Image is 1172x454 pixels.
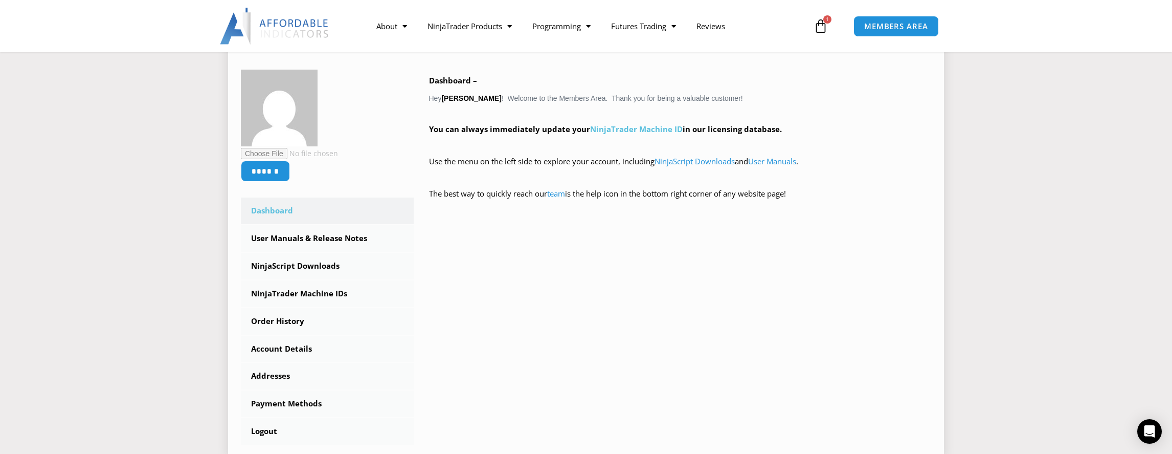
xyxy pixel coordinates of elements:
[748,156,796,166] a: User Manuals
[441,94,501,102] strong: [PERSON_NAME]
[1137,419,1162,444] div: Open Intercom Messenger
[864,23,928,30] span: MEMBERS AREA
[798,11,843,41] a: 1
[547,188,565,199] a: team
[241,363,414,390] a: Addresses
[241,253,414,279] a: NinjaScript Downloads
[241,308,414,335] a: Order History
[823,15,831,24] span: 1
[241,336,414,362] a: Account Details
[366,14,811,38] nav: Menu
[417,14,522,38] a: NinjaTrader Products
[241,225,414,252] a: User Manuals & Release Notes
[853,16,939,37] a: MEMBERS AREA
[241,198,414,224] a: Dashboard
[429,74,932,215] div: Hey ! Welcome to the Members Area. Thank you for being a valuable customer!
[366,14,417,38] a: About
[601,14,686,38] a: Futures Trading
[241,280,414,307] a: NinjaTrader Machine IDs
[686,14,735,38] a: Reviews
[241,418,414,445] a: Logout
[655,156,735,166] a: NinjaScript Downloads
[590,124,683,134] a: NinjaTrader Machine ID
[220,8,330,45] img: LogoAI | Affordable Indicators – NinjaTrader
[429,187,932,215] p: The best way to quickly reach our is the help icon in the bottom right corner of any website page!
[429,75,477,85] b: Dashboard –
[429,124,782,134] strong: You can always immediately update your in our licensing database.
[241,70,318,146] img: 239d78a75dbcc4ffd0aa499e3decae629ba418f89bc25ef679349b478baa5d12
[241,198,414,445] nav: Account pages
[429,155,932,183] p: Use the menu on the left side to explore your account, including and .
[522,14,601,38] a: Programming
[241,391,414,417] a: Payment Methods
